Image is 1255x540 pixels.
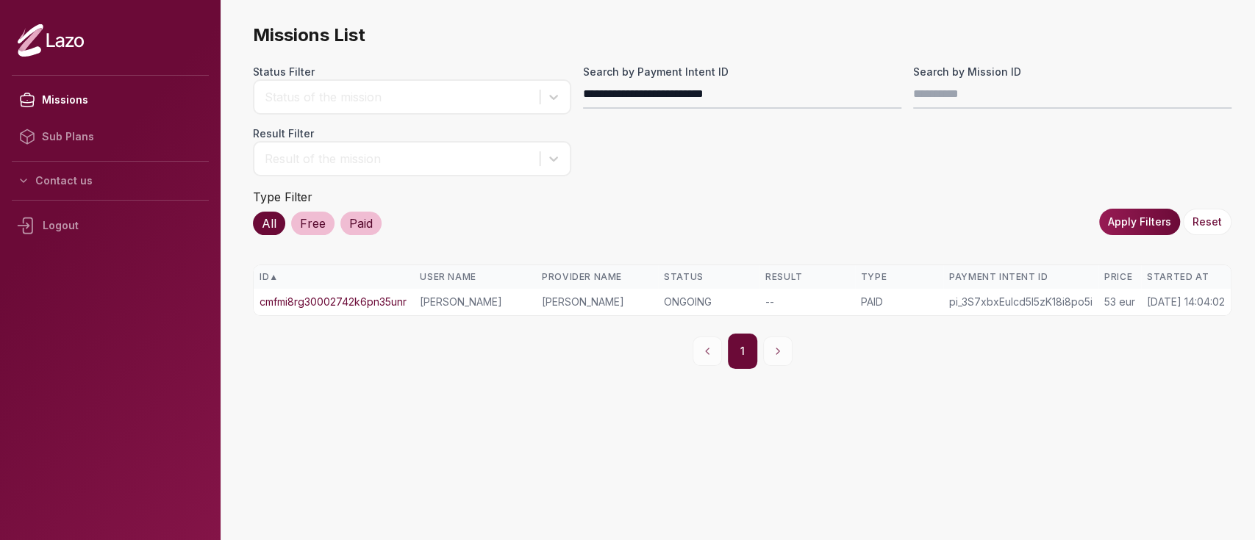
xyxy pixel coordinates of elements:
label: Status Filter [253,65,571,79]
div: Status [664,271,754,283]
a: Sub Plans [12,118,209,155]
div: Payment Intent ID [949,271,1093,283]
button: Apply Filters [1099,209,1180,235]
label: Type Filter [253,190,312,204]
div: [PERSON_NAME] [420,295,530,309]
button: Contact us [12,168,209,194]
div: [DATE] 14:04:02 [1147,295,1225,309]
div: -- [765,295,848,309]
div: User Name [420,271,530,283]
span: ▲ [269,271,278,283]
label: Result Filter [253,126,571,141]
a: cmfmi8rg30002742k6pn35unr [260,295,407,309]
div: Status of the mission [265,88,532,106]
div: ONGOING [664,295,754,309]
div: Result of the mission [265,150,532,168]
div: PAID [861,295,937,309]
button: Reset [1183,209,1231,235]
label: Search by Mission ID [913,65,1231,79]
div: All [253,212,285,235]
div: ID [260,271,408,283]
div: Free [291,212,335,235]
div: pi_3S7xbxEulcd5I5zK18i8po5i [949,295,1093,309]
div: Provider Name [542,271,652,283]
div: Logout [12,206,209,245]
div: 53 eur [1104,295,1135,309]
button: 1 [728,334,757,369]
div: Type [861,271,937,283]
div: Started At [1147,271,1225,283]
a: Missions [12,82,209,118]
div: Result [765,271,848,283]
div: Paid [340,212,382,235]
div: Price [1104,271,1135,283]
label: Search by Payment Intent ID [583,65,901,79]
div: [PERSON_NAME] [542,295,652,309]
span: Missions List [253,24,1231,47]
